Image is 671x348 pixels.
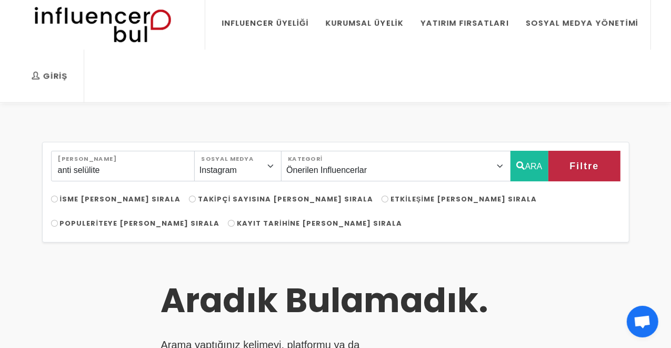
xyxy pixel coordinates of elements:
span: Takipçi Sayısına [PERSON_NAME] Sırala [198,194,373,204]
input: Etkileşime [PERSON_NAME] Sırala [382,196,388,202]
div: Giriş [32,70,67,82]
input: İsme [PERSON_NAME] Sırala [51,196,58,202]
input: Takipçi Sayısına [PERSON_NAME] Sırala [189,196,196,202]
span: Populeriteye [PERSON_NAME] Sırala [60,218,220,228]
a: Giriş [24,50,75,102]
div: Yatırım Fırsatları [420,17,509,29]
span: Filtre [569,157,599,175]
span: Kayıt Tarihine [PERSON_NAME] Sırala [237,218,402,228]
span: İsme [PERSON_NAME] Sırala [60,194,181,204]
input: Populeriteye [PERSON_NAME] Sırala [51,220,58,227]
div: Kurumsal Üyelik [326,17,404,29]
span: Etkileşime [PERSON_NAME] Sırala [390,194,537,204]
input: Search.. [51,151,195,181]
div: Influencer Üyeliği [222,17,309,29]
div: Sosyal Medya Yönetimi [526,17,638,29]
button: Filtre [548,151,620,181]
a: Açık sohbet [627,306,658,337]
h3: Aradık Bulamadık. [161,281,518,321]
button: ARA [510,151,549,181]
input: Kayıt Tarihine [PERSON_NAME] Sırala [228,220,235,227]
